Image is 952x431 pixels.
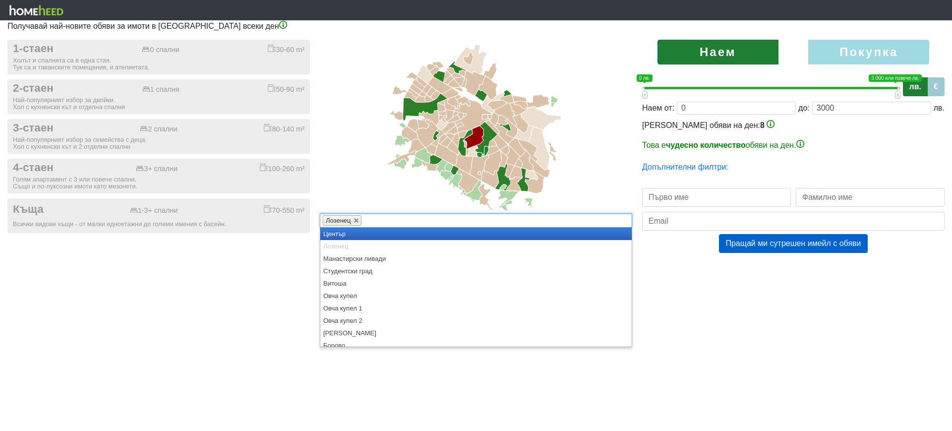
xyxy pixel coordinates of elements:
div: Наем от: [642,102,674,114]
button: Пращай ми сутрешен имейл с обяви [719,234,867,253]
div: Холът и спалнята са в една стая. Тук са и таванските помещения, и ателиетата. [13,57,304,71]
img: info-3.png [796,140,804,148]
span: 2-стаен [13,82,54,95]
div: 2 спални [140,125,177,133]
li: Овча купел [320,290,632,302]
li: Студентски град [320,265,632,277]
span: 3-стаен [13,122,54,135]
img: info-3.png [767,120,774,128]
button: 4-стаен 3+ спални 100-260 m² Голям апартамент с 3 или повече спални.Също и по-луксозни имоти като... [7,159,310,193]
li: Овча купел 1 [320,302,632,314]
span: Лозенец [326,217,351,224]
input: Фамилно име [796,188,945,207]
div: 1 спалня [142,85,179,94]
div: 0 спални [142,46,179,54]
div: до: [798,102,810,114]
div: Най-популярният избор за двойки. Хол с кухненски кът и отделна спалня [13,97,304,111]
li: Витоша [320,277,632,290]
li: [PERSON_NAME] [320,327,632,339]
div: 70-550 m² [264,205,304,215]
div: Най-популярният избор за семейства с деца. Хол с кухненски кът и 2 отделни спални [13,136,304,150]
div: Голям апартамент с 3 или повече спални. Също и по-луксозни имоти като мезонети. [13,176,304,190]
div: 100-260 m² [260,163,304,173]
button: 3-стаен 2 спални 80-140 m² Най-популярният избор за семейства с деца.Хол с кухненски кът и 2 отде... [7,119,310,154]
label: € [927,77,945,96]
a: Допълнителни филтри: [642,163,728,171]
button: Къща 1-3+ спални 70-550 m² Всички видове къщи - от малки едноетажни до големи имения с басейн. [7,198,310,233]
label: Покупка [808,40,929,64]
span: 4-стаен [13,161,54,175]
img: info-3.png [279,21,287,29]
div: 3+ спални [136,165,178,173]
p: Получавай най-новите обяви за имоти в [GEOGRAPHIC_DATA] всеки ден [7,20,945,32]
span: 3 000 или повече лв. [869,74,921,82]
span: 0 лв. [637,74,653,82]
input: Email [642,212,945,231]
span: 1-стаен [13,42,54,56]
div: 1-3+ спални [130,206,178,215]
div: 80-140 m² [264,123,304,133]
input: Първо име [642,188,791,207]
label: Наем [657,40,778,64]
p: Това е обяви на ден. [642,139,945,151]
li: Манастирски ливади [320,252,632,265]
div: 30-60 m² [268,44,304,54]
div: лв. [934,102,945,114]
li: Център [320,228,632,240]
span: Къща [13,203,44,216]
button: 1-стаен 0 спални 30-60 m² Холът и спалнята са в една стая.Тук са и таванските помещения, и ателие... [7,40,310,74]
li: Борово [320,339,632,352]
div: 50-90 m² [268,84,304,94]
div: [PERSON_NAME] обяви на ден: [642,120,945,151]
li: Лозенец [320,240,632,252]
button: 2-стаен 1 спалня 50-90 m² Най-популярният избор за двойки.Хол с кухненски кът и отделна спалня [7,79,310,114]
div: Всички видове къщи - от малки едноетажни до големи имения с басейн. [13,221,304,228]
b: чудесно количество [666,141,746,149]
label: лв. [903,77,928,96]
span: 8 [760,121,765,129]
li: Овча купел 2 [320,314,632,327]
